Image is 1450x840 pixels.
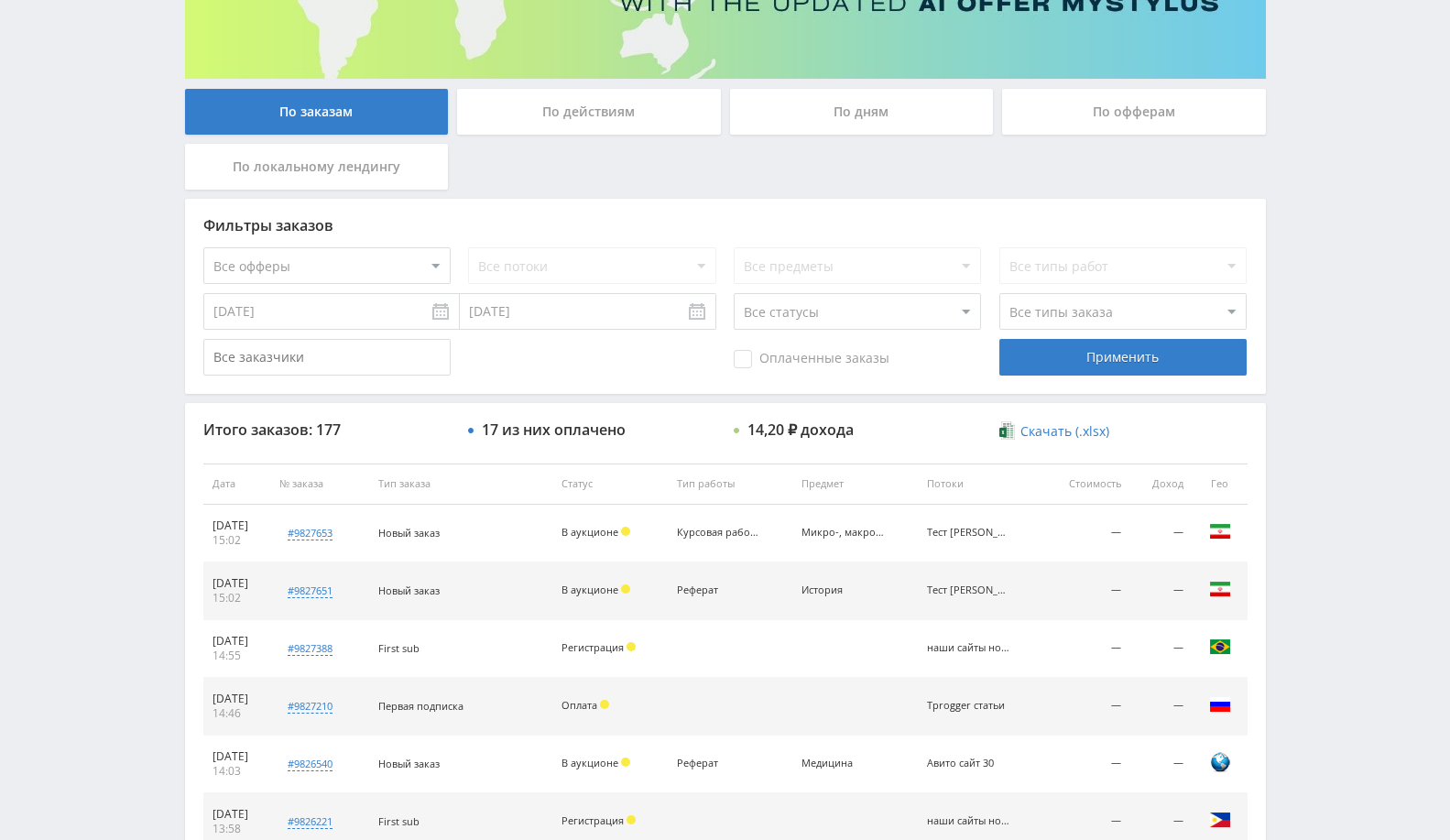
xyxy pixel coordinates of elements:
[792,464,918,505] th: Предмет
[288,641,333,656] div: #9827388
[203,339,451,376] input: Все заказчики
[621,584,630,594] span: Холд
[288,699,333,714] div: #9827210
[185,144,449,190] div: По локальному лендингу
[1043,562,1131,620] td: —
[378,526,440,540] span: Новый заказ
[1209,751,1231,773] img: world.png
[378,814,420,828] span: First sub
[378,757,440,770] span: Новый заказ
[203,217,1248,234] div: Фильтры заказов
[1130,464,1192,505] th: Доход
[213,706,261,721] div: 14:46
[552,464,668,505] th: Статус
[288,526,333,540] div: #9827653
[1043,620,1131,678] td: —
[1209,809,1231,831] img: phl.png
[213,518,261,533] div: [DATE]
[213,533,261,548] div: 15:02
[1043,464,1131,505] th: Стоимость
[482,421,626,438] div: 17 из них оплачено
[747,421,854,438] div: 14,20 ₽ дохода
[288,757,333,771] div: #9826540
[1209,578,1231,600] img: irn.png
[999,421,1015,440] img: xlsx
[213,692,261,706] div: [DATE]
[667,464,792,505] th: Тип работы
[600,700,609,709] span: Холд
[801,758,884,769] div: Медицина
[999,422,1109,441] a: Скачать (.xlsx)
[627,815,636,824] span: Холд
[801,584,884,596] div: История
[1043,736,1131,793] td: —
[1043,505,1131,562] td: —
[621,758,630,767] span: Холд
[288,814,333,829] div: #9826221
[213,591,261,605] div: 15:02
[213,576,261,591] div: [DATE]
[203,464,270,505] th: Дата
[1209,693,1231,715] img: rus.png
[378,641,420,655] span: First sub
[457,89,721,135] div: По действиям
[1043,678,1131,736] td: —
[1002,89,1266,135] div: По офферам
[213,764,261,779] div: 14:03
[801,527,884,539] div: Микро-, макроэкономика
[1130,505,1192,562] td: —
[270,464,369,505] th: № заказа
[1020,424,1109,439] span: Скачать (.xlsx)
[213,822,261,836] div: 13:58
[927,758,1009,769] div: Авито сайт 30
[1209,520,1231,542] img: irn.png
[561,813,624,827] span: Регистрация
[999,339,1247,376] div: Применить
[561,583,618,596] span: В аукционе
[676,527,758,539] div: Курсовая работа
[378,699,463,713] span: Первая подписка
[730,89,994,135] div: По дням
[676,584,758,596] div: Реферат
[927,527,1009,539] div: Тест ленда кейтаро
[561,640,624,654] span: Регистрация
[1130,736,1192,793] td: —
[1209,636,1231,658] img: bra.png
[927,815,1009,827] div: наши сайты новый бот Тони
[561,756,618,769] span: В аукционе
[927,700,1009,712] div: Tprogger статьи
[213,634,261,649] div: [DATE]
[1130,562,1192,620] td: —
[369,464,552,505] th: Тип заказа
[1130,620,1192,678] td: —
[213,807,261,822] div: [DATE]
[185,89,449,135] div: По заказам
[378,584,440,597] span: Новый заказ
[288,584,333,598] div: #9827651
[621,527,630,536] span: Холд
[927,584,1009,596] div: Тест ленда кейтаро
[561,525,618,539] span: В аукционе
[927,642,1009,654] div: наши сайты новый бот Тони
[1130,678,1192,736] td: —
[1193,464,1248,505] th: Гео
[213,749,261,764] div: [DATE]
[213,649,261,663] div: 14:55
[627,642,636,651] span: Холд
[734,350,889,368] span: Оплаченные заказы
[203,421,451,438] div: Итого заказов: 177
[918,464,1043,505] th: Потоки
[676,758,758,769] div: Реферат
[561,698,597,712] span: Оплата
